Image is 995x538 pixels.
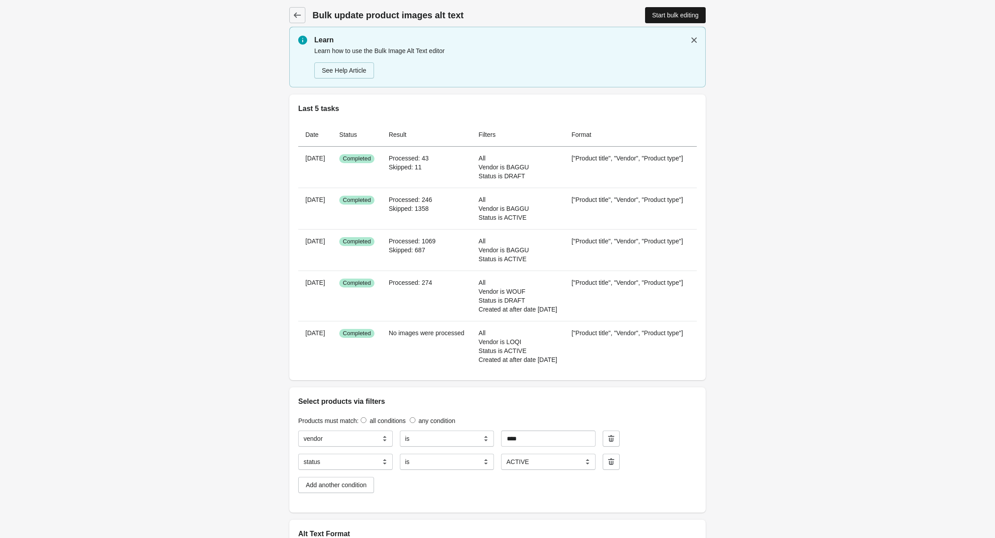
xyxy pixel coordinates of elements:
[564,123,690,147] th: Format
[419,417,456,424] label: any condition
[472,123,564,147] th: Filters
[339,237,374,246] span: Completed
[298,123,332,147] th: Date
[472,229,564,271] td: All Vendor is BAGGU Status is ACTIVE
[298,396,697,407] h2: Select products via filters
[314,62,374,78] a: See Help Article
[370,417,406,424] label: all conditions
[298,103,697,114] h2: Last 5 tasks
[322,67,366,74] div: See Help Article
[564,229,690,271] td: ["Product title", "Vendor", "Product type"]
[312,9,547,21] h1: Bulk update product images alt text
[382,321,472,371] td: No images were processed
[298,147,332,188] th: [DATE]
[298,188,332,229] th: [DATE]
[652,12,699,19] div: Start bulk editing
[382,271,472,321] td: Processed: 274
[332,123,382,147] th: Status
[339,279,374,287] span: Completed
[472,271,564,321] td: All Vendor is WOUF Status is DRAFT Created at after date [DATE]
[472,147,564,188] td: All Vendor is BAGGU Status is DRAFT
[382,123,472,147] th: Result
[472,188,564,229] td: All Vendor is BAGGU Status is ACTIVE
[298,416,697,425] div: Products must match:
[339,154,374,163] span: Completed
[382,147,472,188] td: Processed: 43 Skipped: 11
[298,477,374,493] button: Add another condition
[382,188,472,229] td: Processed: 246 Skipped: 1358
[564,188,690,229] td: ["Product title", "Vendor", "Product type"]
[298,271,332,321] th: [DATE]
[564,147,690,188] td: ["Product title", "Vendor", "Product type"]
[298,321,332,371] th: [DATE]
[306,481,366,489] div: Add another condition
[382,229,472,271] td: Processed: 1069 Skipped: 687
[314,45,697,79] div: Learn how to use the Bulk Image Alt Text editor
[690,123,733,147] th: View Task
[472,321,564,371] td: All Vendor is LOQI Status is ACTIVE Created at after date [DATE]
[339,196,374,205] span: Completed
[298,229,332,271] th: [DATE]
[339,329,374,338] span: Completed
[564,271,690,321] td: ["Product title", "Vendor", "Product type"]
[314,35,697,45] p: Learn
[564,321,690,371] td: ["Product title", "Vendor", "Product type"]
[645,7,706,23] a: Start bulk editing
